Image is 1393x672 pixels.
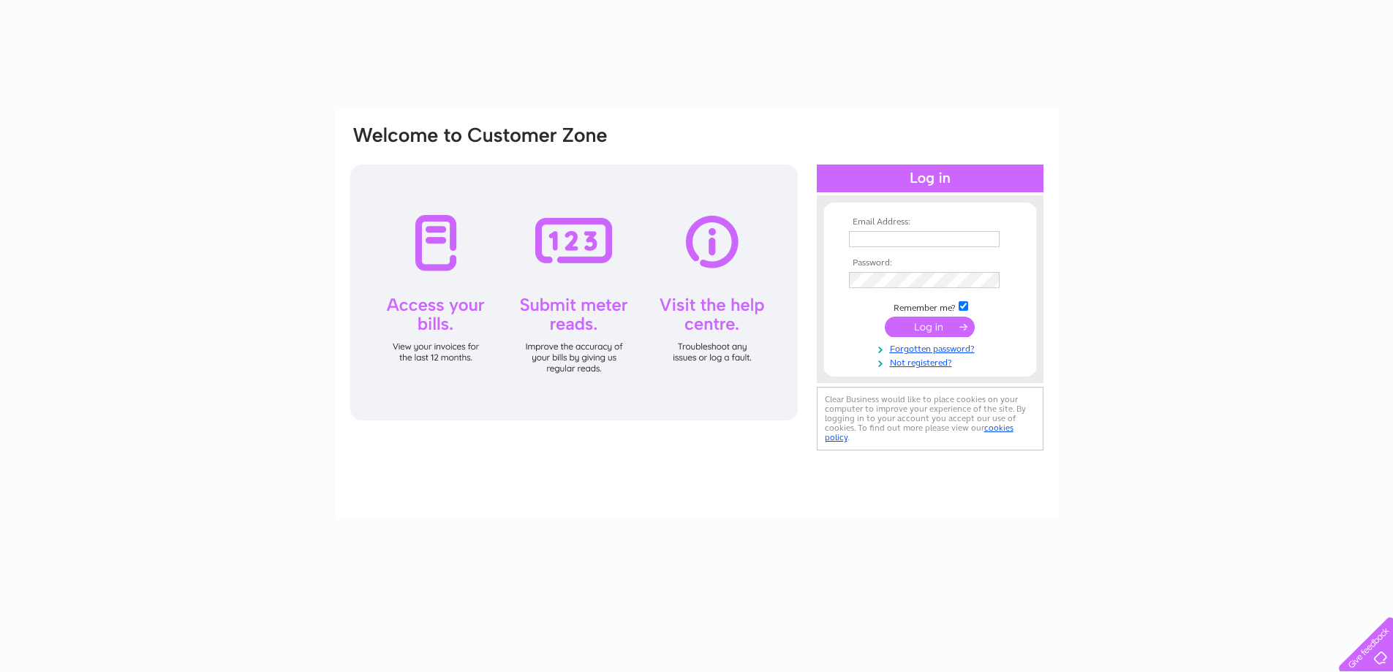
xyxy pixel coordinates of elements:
[817,387,1043,450] div: Clear Business would like to place cookies on your computer to improve your experience of the sit...
[849,355,1015,369] a: Not registered?
[845,299,1015,314] td: Remember me?
[845,258,1015,268] th: Password:
[849,341,1015,355] a: Forgotten password?
[825,423,1013,442] a: cookies policy
[845,217,1015,227] th: Email Address:
[885,317,975,337] input: Submit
